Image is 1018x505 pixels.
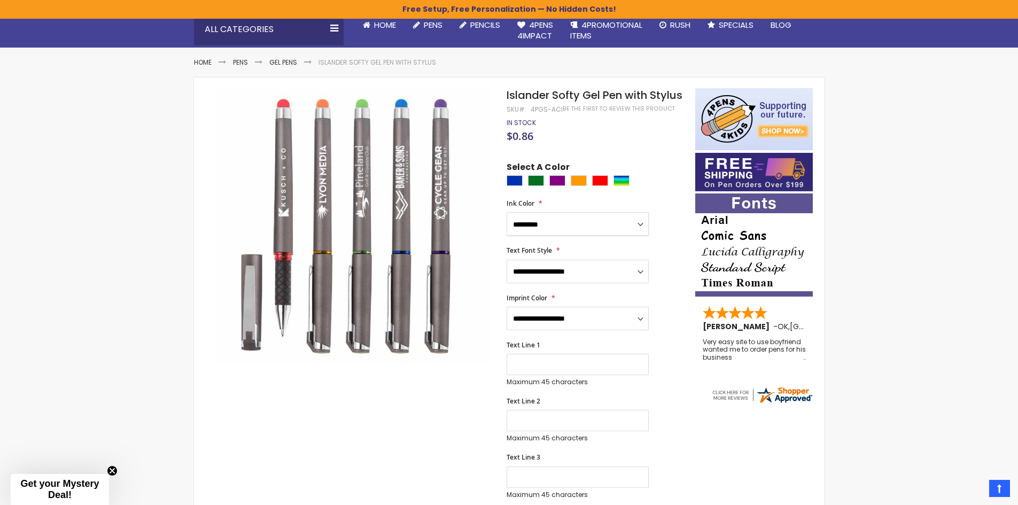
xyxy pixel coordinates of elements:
a: Blog [762,13,800,37]
p: Maximum 45 characters [507,491,649,499]
span: Text Line 2 [507,397,540,406]
div: Availability [507,119,536,127]
div: Blue [507,175,523,186]
p: Maximum 45 characters [507,434,649,442]
div: Assorted [613,175,630,186]
div: All Categories [194,13,344,45]
img: font-personalization-examples [695,193,813,297]
a: Pens [405,13,451,37]
span: 4PROMOTIONAL ITEMS [570,19,642,41]
a: 4Pens4impact [509,13,562,48]
div: Purple [549,175,565,186]
img: 4pens 4 kids [695,88,813,150]
span: Islander Softy Gel Pen with Stylus [507,88,682,103]
a: Pens [233,58,248,67]
img: Free shipping on orders over $199 [695,153,813,191]
span: 4Pens 4impact [517,19,553,41]
div: Get your Mystery Deal!Close teaser [11,474,109,505]
span: Text Line 1 [507,340,540,349]
a: Pencils [451,13,509,37]
li: Islander Softy Gel Pen with Stylus [318,58,436,67]
a: Home [194,58,212,67]
p: Maximum 45 characters [507,378,649,386]
a: Rush [651,13,699,37]
strong: SKU [507,105,526,114]
div: Orange [571,175,587,186]
span: Home [374,19,396,30]
a: Top [989,480,1010,497]
a: Home [354,13,405,37]
a: Gel Pens [269,58,297,67]
span: Text Font Style [507,246,552,255]
button: Close teaser [107,465,118,476]
span: Text Line 3 [507,453,540,462]
span: Get your Mystery Deal! [20,478,99,500]
a: 4PROMOTIONALITEMS [562,13,651,48]
div: 4PGS-ACI [531,105,563,114]
span: Select A Color [507,161,570,176]
a: Specials [699,13,762,37]
span: Rush [670,19,690,30]
span: - , [773,321,868,332]
a: 4pens.com certificate URL [711,398,813,407]
span: Ink Color [507,199,534,208]
img: Islander Softy Gel Pen with Stylus [215,87,493,364]
span: Imprint Color [507,293,547,302]
span: Specials [719,19,753,30]
div: Green [528,175,544,186]
div: Very easy site to use boyfriend wanted me to order pens for his business [703,338,806,361]
span: In stock [507,118,536,127]
div: Red [592,175,608,186]
img: 4pens.com widget logo [711,385,813,405]
span: Blog [771,19,791,30]
span: $0.86 [507,129,533,143]
span: [PERSON_NAME] [703,321,773,332]
span: [GEOGRAPHIC_DATA] [790,321,868,332]
a: Be the first to review this product [563,105,675,113]
span: Pencils [470,19,500,30]
span: OK [778,321,788,332]
span: Pens [424,19,442,30]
